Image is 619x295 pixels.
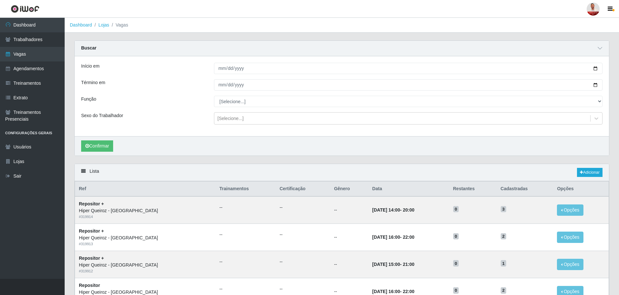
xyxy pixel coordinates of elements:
[219,231,272,238] ul: --
[79,228,104,234] strong: Repositor +
[280,258,326,265] ul: --
[214,63,603,74] input: 00/00/0000
[11,5,39,13] img: CoreUI Logo
[372,289,414,294] strong: -
[79,283,100,288] strong: Repositor
[280,204,326,211] ul: --
[219,286,272,292] ul: --
[81,112,123,119] label: Sexo do Trabalhador
[553,181,609,197] th: Opções
[372,235,400,240] time: [DATE] 16:00
[280,231,326,238] ul: --
[557,259,583,270] button: Opções
[372,262,414,267] strong: -
[453,287,459,294] span: 0
[372,207,400,213] time: [DATE] 14:00
[372,262,400,267] time: [DATE] 15:00
[501,287,507,294] span: 2
[276,181,330,197] th: Certificação
[497,181,553,197] th: Cadastradas
[501,233,507,240] span: 2
[79,207,212,214] div: Hiper Queiroz - [GEOGRAPHIC_DATA]
[501,206,507,213] span: 3
[330,251,368,278] td: --
[65,18,619,33] nav: breadcrumb
[577,168,603,177] a: Adicionar
[449,181,497,197] th: Restantes
[79,256,104,261] strong: Repositor +
[330,181,368,197] th: Gênero
[372,207,414,213] strong: -
[218,115,244,122] div: [Selecione...]
[81,140,113,152] button: Confirmar
[216,181,276,197] th: Trainamentos
[70,22,92,27] a: Dashboard
[403,207,414,213] time: 20:00
[214,79,603,91] input: 00/00/0000
[330,196,368,224] td: --
[81,45,96,50] strong: Buscar
[79,262,212,268] div: Hiper Queiroz - [GEOGRAPHIC_DATA]
[372,289,400,294] time: [DATE] 16:00
[79,235,212,241] div: Hiper Queiroz - [GEOGRAPHIC_DATA]
[79,214,212,220] div: # 319914
[453,233,459,240] span: 0
[98,22,109,27] a: Lojas
[557,232,583,243] button: Opções
[453,206,459,213] span: 0
[453,260,459,267] span: 0
[403,262,414,267] time: 21:00
[81,96,96,103] label: Função
[75,181,216,197] th: Ref
[81,63,100,70] label: Início em
[403,289,414,294] time: 22:00
[219,204,272,211] ul: --
[219,258,272,265] ul: --
[79,241,212,247] div: # 319913
[403,235,414,240] time: 22:00
[79,201,104,206] strong: Repositor +
[557,204,583,216] button: Opções
[109,22,128,28] li: Vagas
[280,286,326,292] ul: --
[368,181,449,197] th: Data
[75,164,609,181] div: Lista
[372,235,414,240] strong: -
[501,260,507,267] span: 1
[81,79,105,86] label: Término em
[79,268,212,274] div: # 319912
[330,224,368,251] td: --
